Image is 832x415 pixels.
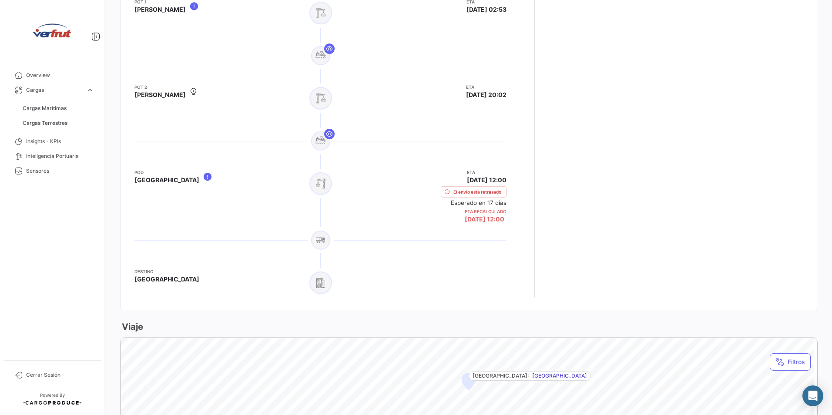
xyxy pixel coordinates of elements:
span: [GEOGRAPHIC_DATA] [134,176,199,184]
span: Insights - KPIs [26,137,94,145]
span: Cerrar Sesión [26,371,94,379]
img: verfrut.png [30,10,74,54]
app-card-info-title: Destino [134,268,199,275]
span: [GEOGRAPHIC_DATA]: [473,372,529,380]
a: Sensores [7,164,97,178]
a: Inteligencia Portuaria [7,149,97,164]
span: El envío está retrasado. [453,188,503,195]
button: Filtros [770,353,811,371]
h3: Viaje [120,321,143,333]
app-card-info-title: ETA [467,169,507,176]
span: Cargas [26,86,83,94]
app-card-info-title: POD [134,169,199,176]
span: [DATE] 02:53 [466,5,507,14]
span: [PERSON_NAME] [134,5,186,14]
span: Sensores [26,167,94,175]
app-card-info-title: POT 2 [134,84,186,90]
span: [DATE] 12:00 [465,215,504,223]
span: [DATE] 12:00 [467,176,507,184]
div: Map marker [462,373,476,390]
span: expand_more [86,86,94,94]
span: Inteligencia Portuaria [26,152,94,160]
span: Cargas Terrestres [23,119,67,127]
a: Overview [7,68,97,83]
span: [PERSON_NAME] [134,90,186,99]
app-card-info-title: ETA Recalculado [465,208,507,215]
a: Cargas Marítimas [19,102,97,115]
div: Abrir Intercom Messenger [802,385,823,406]
a: Insights - KPIs [7,134,97,149]
span: Cargas Marítimas [23,104,67,112]
app-card-info-title: ETA [466,84,507,90]
span: [GEOGRAPHIC_DATA] [134,275,199,284]
a: Cargas Terrestres [19,117,97,130]
small: Esperado en 17 días [451,199,507,206]
span: [DATE] 20:02 [466,90,507,99]
span: [GEOGRAPHIC_DATA] [532,372,587,380]
span: Overview [26,71,94,79]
